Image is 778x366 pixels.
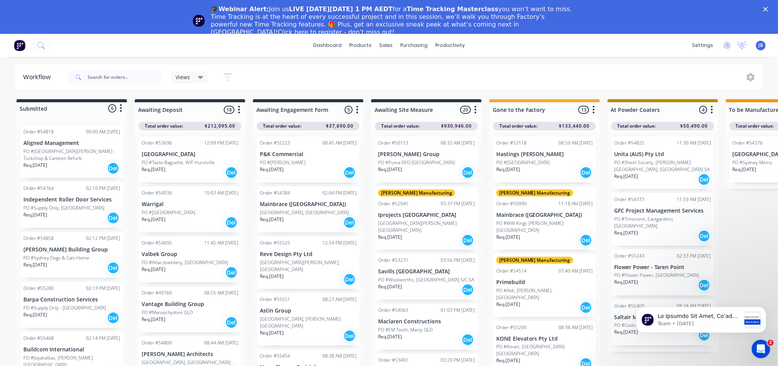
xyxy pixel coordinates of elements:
[260,166,284,173] p: Req. [DATE]
[611,136,714,189] div: Order #5482511:30 AM [DATE]Unita (AUS) Pty LtdPO #Sheet Society, [PERSON_NAME][GEOGRAPHIC_DATA], ...
[493,254,596,317] div: [PERSON_NAME] ManufacturingOrder #5451407:40 AM [DATE]PrimebuildPO #Aldi, [PERSON_NAME][GEOGRAPHI...
[142,309,193,316] p: PO #Maroochydore QLD
[580,301,592,314] div: Del
[139,186,241,233] div: Order #5403610:03 AM [DATE]WarrigalPO #[GEOGRAPHIC_DATA]Req.[DATE]Del
[260,151,357,158] p: P&K Commercial
[378,220,475,234] p: [GEOGRAPHIC_DATA][PERSON_NAME] [GEOGRAPHIC_DATA]
[378,166,402,173] p: Req. [DATE]
[225,266,238,279] div: Del
[142,166,165,173] p: Req. [DATE]
[86,335,120,342] div: 02:14 PM [DATE]
[257,236,360,289] div: Order #5552512:54 PM [DATE]Reve Design Pty Ltd[GEOGRAPHIC_DATA][PERSON_NAME], [GEOGRAPHIC_DATA]Re...
[378,283,402,290] p: Req. [DATE]
[260,296,290,303] div: Order #55551
[378,307,408,314] div: Order #54063
[204,289,238,296] div: 08:55 AM [DATE]
[23,261,47,268] p: Req. [DATE]
[614,208,711,214] p: GFC Project Management Services
[23,255,89,261] p: PO #Sydney Dogs & Cats Home
[375,186,478,250] div: [PERSON_NAME] ManufacturingOrder #5294503:37 PM [DATE]Iprojects [GEOGRAPHIC_DATA][GEOGRAPHIC_DATA...
[260,201,357,208] p: Mainbrace ([GEOGRAPHIC_DATA])
[462,334,474,346] div: Del
[375,304,478,350] div: Order #5406301:03 PM [DATE]Maclaren ConstructionsPO #EM Tooth, Manly QLDReq.[DATE]Del
[496,343,593,357] p: PO #Kmart, [GEOGRAPHIC_DATA] [GEOGRAPHIC_DATA]
[344,273,356,286] div: Del
[378,268,475,275] p: Savills [GEOGRAPHIC_DATA]
[559,324,593,331] div: 08:38 AM [DATE]
[378,276,474,283] p: PO #Woolworths, [GEOGRAPHIC_DATA] S/C SA
[20,125,123,178] div: Order #5481809:00 AM [DATE]Aligned ManagementPO #[GEOGRAPHIC_DATA][PERSON_NAME] - Tuckshop & Cant...
[345,40,375,51] div: products
[289,5,393,13] b: LIVE [DATE][DATE] 1 PM AEDT
[736,123,774,130] span: Total order value:
[142,289,172,296] div: Order #49760
[496,268,527,274] div: Order #54514
[139,236,241,283] div: Order #5460511:45 AM [DATE]Valbek GroupPO #Atlas Jewellery, [GEOGRAPHIC_DATA]Req.[DATE]Del
[614,216,711,230] p: PO #Timezone, Eastgardens [GEOGRAPHIC_DATA]
[580,166,592,179] div: Del
[441,200,475,207] div: 03:37 PM [DATE]
[257,293,360,346] div: Order #5555108:27 AM [DATE]Astin Group[GEOGRAPHIC_DATA], [PERSON_NAME][GEOGRAPHIC_DATA]Req.[DATE]Del
[107,262,119,274] div: Del
[33,29,116,36] p: Message from Team, sent 2w ago
[499,123,538,130] span: Total order value:
[378,357,408,364] div: Order #53401
[23,311,47,318] p: Req. [DATE]
[614,322,651,329] p: PO #Coolum QLD
[462,284,474,296] div: Del
[378,318,475,325] p: Maclaren Constructions
[344,330,356,342] div: Del
[142,251,238,258] p: Valbek Group
[225,216,238,229] div: Del
[462,234,474,246] div: Del
[614,303,645,309] div: Order #55409
[142,159,215,166] p: PO #Taste Baguette, W/F Hurstville
[23,140,120,146] p: Aligned Management
[614,329,638,336] p: Req. [DATE]
[559,200,593,207] div: 11:18 AM [DATE]
[20,182,123,228] div: Order #5476402:10 PM [DATE]Independent Roller Door ServicesPO #Supply Only, [GEOGRAPHIC_DATA]Req....
[211,5,573,36] div: Join us for a you won’t want to miss. Time Tracking is at the heart of every successful project a...
[733,159,772,166] p: PO #Sydney Metro
[396,40,431,51] div: purchasing
[263,123,301,130] span: Total order value:
[20,232,123,278] div: Order #5485802:12 PM [DATE][PERSON_NAME] Building GroupPO #Sydney Dogs & Cats HomeReq.[DATE]Del
[142,240,172,246] div: Order #54605
[441,357,475,364] div: 03:20 PM [DATE]
[496,257,573,264] div: [PERSON_NAME] Manufacturing
[496,279,593,286] p: Primebuild
[378,159,455,166] p: PO #Puma DFO [GEOGRAPHIC_DATA]
[23,285,54,292] div: Order #55280
[698,279,710,291] div: Del
[23,128,54,135] div: Order #54818
[378,326,433,333] p: PO #EM Tooth, Manly QLD
[23,185,54,192] div: Order #54764
[378,333,402,340] p: Req. [DATE]
[142,301,238,308] p: Vantage Building Group
[496,151,593,158] p: Hastings [PERSON_NAME]
[496,190,573,196] div: [PERSON_NAME] Manufacturing
[559,123,590,130] span: $133,440.00
[322,353,357,359] div: 08:38 AM [DATE]
[614,230,638,236] p: Req. [DATE]
[260,251,357,258] p: Reve Design Pty Ltd
[681,123,708,130] span: $50,490.00
[142,201,238,208] p: Warrigal
[378,140,408,146] div: Order #50153
[580,234,592,246] div: Del
[496,140,527,146] div: Order #53118
[14,40,25,51] img: Factory
[225,166,238,179] div: Del
[496,301,520,308] p: Req. [DATE]
[614,173,638,180] p: Req. [DATE]
[23,346,120,353] p: Buildcom International
[260,159,306,166] p: PO #[PERSON_NAME]
[176,73,190,81] span: Views
[496,166,520,173] p: Req. [DATE]
[378,151,475,158] p: [PERSON_NAME] Group
[559,268,593,274] div: 07:40 AM [DATE]
[441,307,475,314] div: 01:03 PM [DATE]
[142,190,172,196] div: Order #54036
